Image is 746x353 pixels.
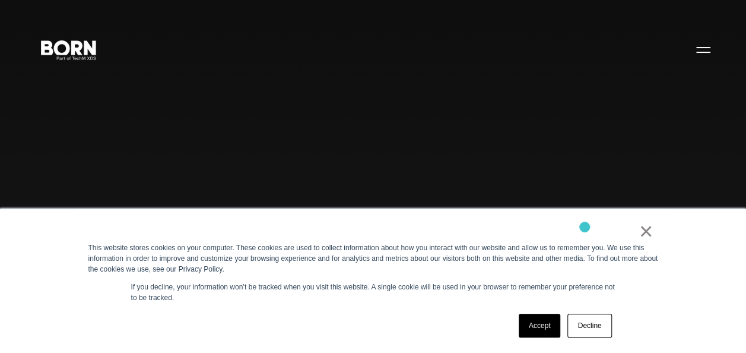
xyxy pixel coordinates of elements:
[88,242,658,275] div: This website stores cookies on your computer. These cookies are used to collect information about...
[131,282,615,303] p: If you decline, your information won’t be tracked when you visit this website. A single cookie wi...
[567,314,611,338] a: Decline
[689,37,718,62] button: Open
[519,314,561,338] a: Accept
[639,226,653,237] a: ×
